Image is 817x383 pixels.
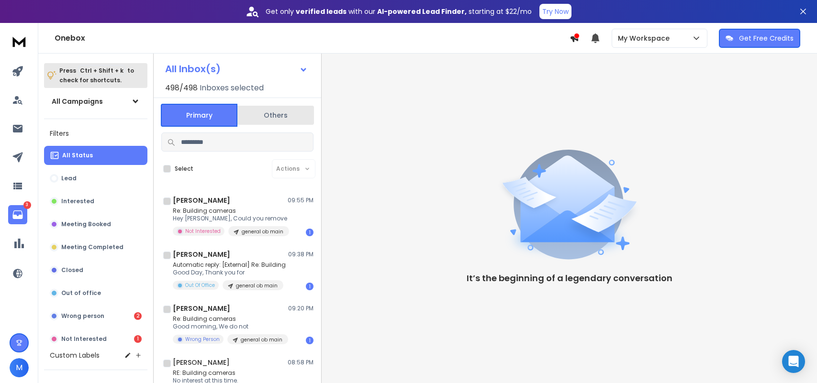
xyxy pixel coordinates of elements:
[50,350,100,360] h3: Custom Labels
[44,284,147,303] button: Out of office
[173,358,230,367] h1: [PERSON_NAME]
[161,104,237,127] button: Primary
[242,228,283,235] p: general ob main
[44,192,147,211] button: Interested
[237,105,314,126] button: Others
[157,59,315,78] button: All Inbox(s)
[185,336,220,343] p: Wrong Person
[61,175,77,182] p: Lead
[134,335,142,343] div: 1
[61,243,123,251] p: Meeting Completed
[185,282,215,289] p: Out Of Office
[173,304,230,313] h1: [PERSON_NAME]
[200,82,264,94] h3: Inboxes selected
[173,315,288,323] p: Re: Building cameras
[173,323,288,330] p: Good morning, We do not
[306,337,313,344] div: 1
[173,261,286,269] p: Automatic reply: [External] Re: Building
[61,220,111,228] p: Meeting Booked
[44,146,147,165] button: All Status
[78,65,125,76] span: Ctrl + Shift + k
[236,282,278,289] p: general ob main
[539,4,571,19] button: Try Now
[288,197,313,204] p: 09:55 PM
[62,152,93,159] p: All Status
[377,7,467,16] strong: AI-powered Lead Finder,
[467,272,672,285] p: It’s the beginning of a legendary conversation
[266,7,532,16] p: Get only with our starting at $22/mo
[306,283,313,290] div: 1
[739,33,794,43] p: Get Free Credits
[61,266,83,274] p: Closed
[173,196,230,205] h1: [PERSON_NAME]
[44,127,147,140] h3: Filters
[52,97,103,106] h1: All Campaigns
[8,205,27,224] a: 3
[173,369,288,377] p: RE: Building cameras
[134,312,142,320] div: 2
[44,306,147,326] button: Wrong person2
[44,238,147,257] button: Meeting Completed
[288,359,313,366] p: 08:58 PM
[23,201,31,209] p: 3
[288,251,313,258] p: 09:38 PM
[241,336,282,343] p: general ob main
[61,197,94,205] p: Interested
[618,33,673,43] p: My Workspace
[44,215,147,234] button: Meeting Booked
[296,7,347,16] strong: verified leads
[61,335,107,343] p: Not Interested
[173,250,230,259] h1: [PERSON_NAME]
[165,82,198,94] span: 498 / 498
[175,165,193,173] label: Select
[542,7,569,16] p: Try Now
[306,229,313,236] div: 1
[165,64,221,74] h1: All Inbox(s)
[173,215,288,222] p: Hey [PERSON_NAME], Could you remove
[61,312,104,320] p: Wrong person
[10,33,29,50] img: logo
[719,29,800,48] button: Get Free Credits
[44,329,147,349] button: Not Interested1
[10,358,29,377] button: M
[44,169,147,188] button: Lead
[173,207,288,215] p: Re: Building cameras
[185,228,221,235] p: Not Interested
[59,66,134,85] p: Press to check for shortcuts.
[44,92,147,111] button: All Campaigns
[44,261,147,280] button: Closed
[55,33,570,44] h1: Onebox
[61,289,101,297] p: Out of office
[782,350,805,373] div: Open Intercom Messenger
[288,305,313,312] p: 09:20 PM
[173,269,286,276] p: Good Day, Thank you for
